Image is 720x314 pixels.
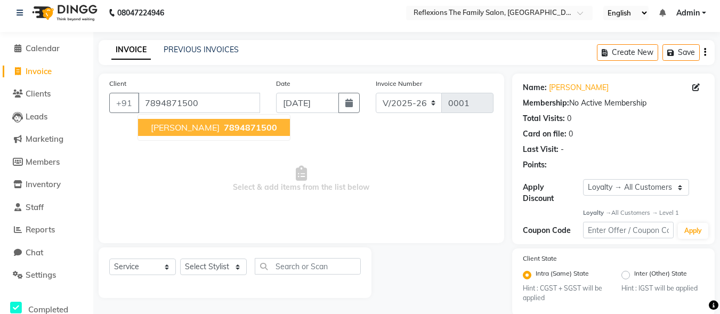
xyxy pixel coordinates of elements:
[523,128,567,140] div: Card on file:
[523,98,704,109] div: No Active Membership
[583,209,611,216] strong: Loyalty →
[26,247,43,257] span: Chat
[3,88,91,100] a: Clients
[255,258,361,275] input: Search or Scan
[583,208,704,218] div: All Customers → Level 1
[523,284,605,303] small: Hint : CGST + SGST will be applied
[164,45,239,54] a: PREVIOUS INVOICES
[597,44,658,61] button: Create New
[3,133,91,146] a: Marketing
[676,7,700,19] span: Admin
[26,66,52,76] span: Invoice
[3,269,91,281] a: Settings
[109,93,139,113] button: +91
[3,202,91,214] a: Staff
[621,284,704,293] small: Hint : IGST will be applied
[536,269,589,281] label: Intra (Same) State
[26,134,63,144] span: Marketing
[583,222,674,238] input: Enter Offer / Coupon Code
[523,113,565,124] div: Total Visits:
[569,128,573,140] div: 0
[151,122,220,133] span: [PERSON_NAME]
[26,111,47,122] span: Leads
[549,82,609,93] a: [PERSON_NAME]
[3,224,91,236] a: Reports
[138,93,260,113] input: Search by Name/Mobile/Email/Code
[3,247,91,259] a: Chat
[376,79,422,88] label: Invoice Number
[26,43,60,53] span: Calendar
[523,98,569,109] div: Membership:
[662,44,700,61] button: Save
[523,144,559,155] div: Last Visit:
[3,111,91,123] a: Leads
[523,82,547,93] div: Name:
[26,202,44,212] span: Staff
[634,269,687,281] label: Inter (Other) State
[3,66,91,78] a: Invoice
[276,79,290,88] label: Date
[109,79,126,88] label: Client
[109,126,494,232] span: Select & add items from the list below
[224,122,277,133] span: 7894871500
[111,41,151,60] a: INVOICE
[26,224,55,235] span: Reports
[561,144,564,155] div: -
[3,43,91,55] a: Calendar
[678,223,708,239] button: Apply
[523,182,583,204] div: Apply Discount
[567,113,571,124] div: 0
[26,179,61,189] span: Inventory
[523,254,557,263] label: Client State
[3,156,91,168] a: Members
[523,159,547,171] div: Points:
[26,88,51,99] span: Clients
[26,157,60,167] span: Members
[3,179,91,191] a: Inventory
[523,225,583,236] div: Coupon Code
